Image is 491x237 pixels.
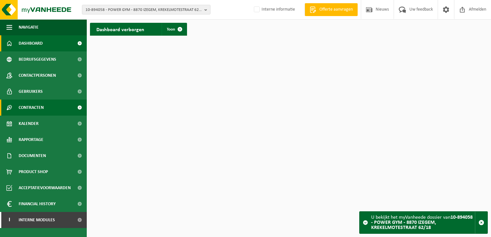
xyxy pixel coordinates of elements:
h2: Dashboard verborgen [90,23,151,35]
span: Navigatie [19,19,39,35]
span: Offerte aanvragen [318,6,354,13]
span: Gebruikers [19,83,43,100]
span: 10-894058 - POWER GYM - 8870 IZEGEM, KREKELMOTESTRAAT 62/18 [85,5,202,15]
a: Offerte aanvragen [305,3,358,16]
a: Toon [162,23,186,36]
label: Interne informatie [253,5,295,14]
span: Contracten [19,100,44,116]
span: Financial History [19,196,56,212]
span: Documenten [19,148,46,164]
span: I [6,212,12,228]
strong: 10-894058 - POWER GYM - 8870 IZEGEM, KREKELMOTESTRAAT 62/18 [371,215,473,230]
span: Dashboard [19,35,43,51]
span: Toon [167,27,175,31]
span: Product Shop [19,164,48,180]
div: U bekijkt het myVanheede dossier van [371,212,475,233]
span: Interne modules [19,212,55,228]
span: Rapportage [19,132,43,148]
span: Bedrijfsgegevens [19,51,56,67]
button: 10-894058 - POWER GYM - 8870 IZEGEM, KREKELMOTESTRAAT 62/18 [82,5,210,14]
span: Contactpersonen [19,67,56,83]
span: Acceptatievoorwaarden [19,180,71,196]
span: Kalender [19,116,39,132]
